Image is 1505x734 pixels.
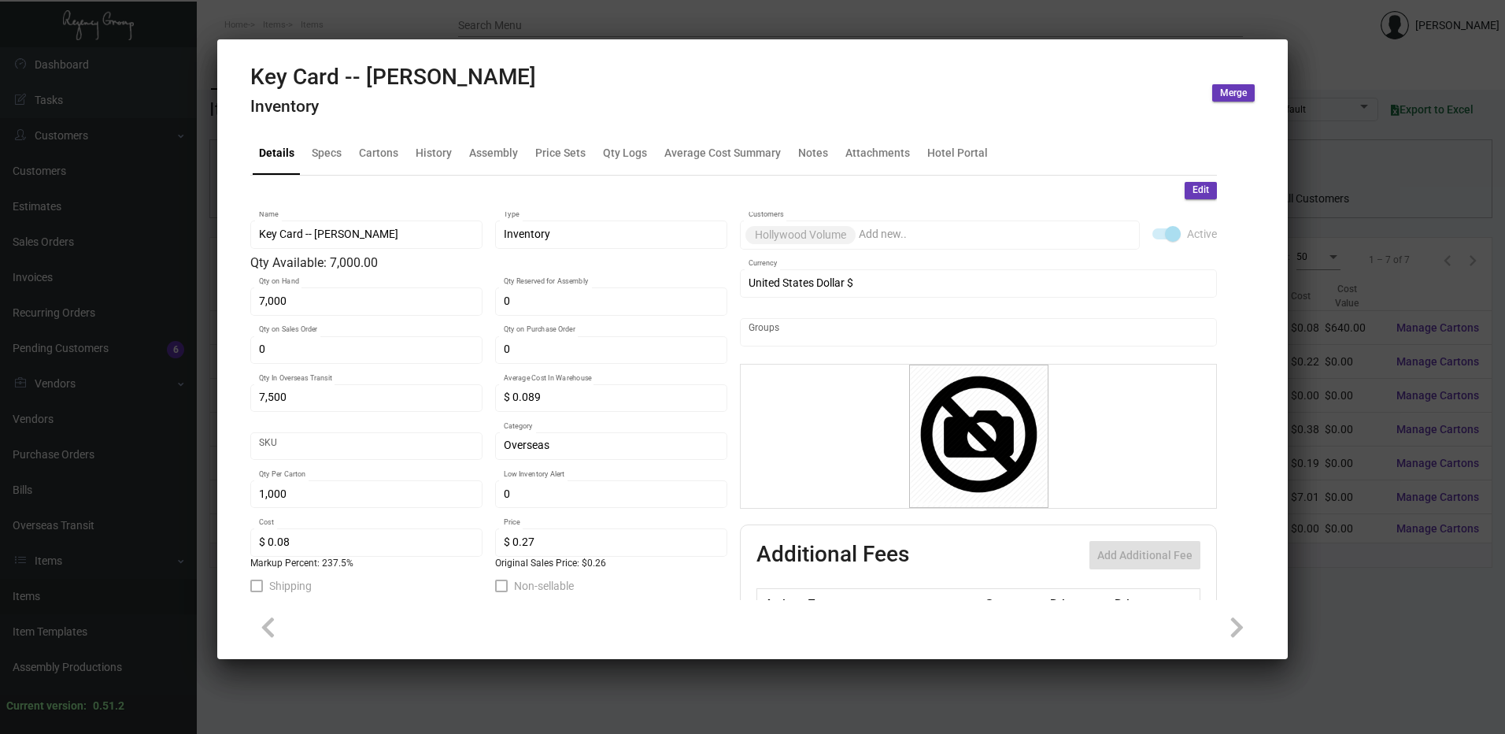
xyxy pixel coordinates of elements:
th: Type [804,589,981,617]
h4: Inventory [250,97,536,117]
h2: Additional Fees [756,541,909,569]
div: Cartons [359,145,398,161]
div: Notes [798,145,828,161]
span: Edit [1193,183,1209,197]
div: Qty Logs [603,145,647,161]
th: Price [1046,589,1111,617]
input: Add new.. [859,228,1132,241]
div: Price Sets [535,145,586,161]
button: Merge [1212,84,1255,102]
h2: Key Card -- [PERSON_NAME] [250,64,536,91]
span: Shipping [269,576,312,595]
div: 0.51.2 [93,698,124,714]
th: Price type [1111,589,1181,617]
div: Qty Available: 7,000.00 [250,254,727,272]
span: Merge [1220,87,1247,100]
button: Edit [1185,182,1217,199]
span: Active [1187,224,1217,243]
mat-chip: Hollywood Volume [745,226,856,244]
span: Add Additional Fee [1097,549,1193,562]
div: History [416,145,452,161]
div: Assembly [469,145,518,161]
th: Cost [981,589,1045,617]
div: Attachments [845,145,910,161]
div: Specs [312,145,342,161]
th: Active [757,589,805,617]
div: Average Cost Summary [664,145,781,161]
div: Hotel Portal [927,145,988,161]
span: Non-sellable [514,576,574,595]
div: Details [259,145,294,161]
input: Add new.. [749,326,1209,339]
div: Current version: [6,698,87,714]
button: Add Additional Fee [1089,541,1200,569]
